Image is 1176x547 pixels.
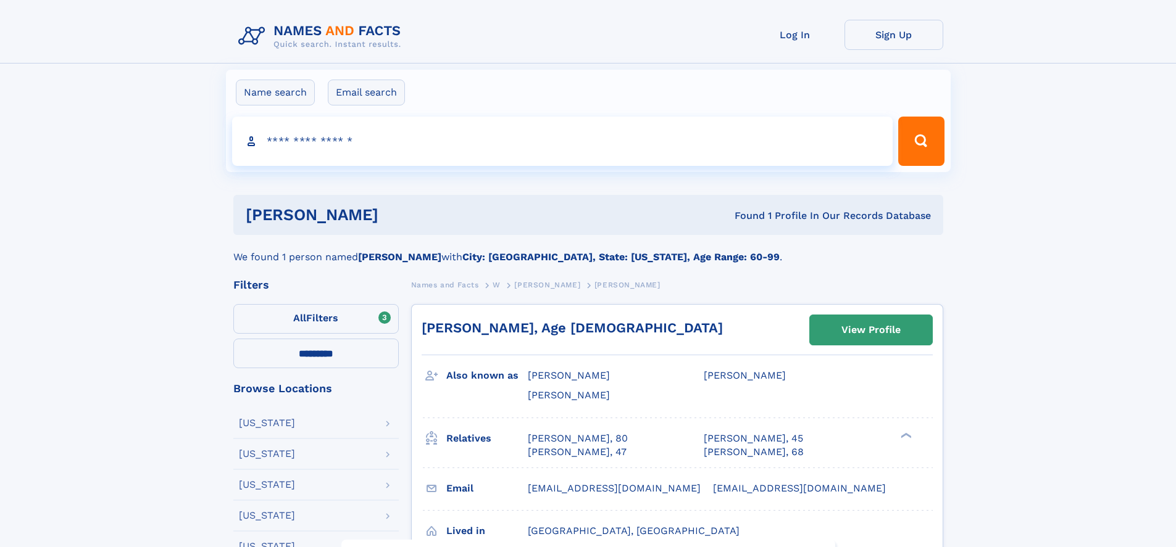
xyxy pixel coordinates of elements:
div: Filters [233,279,399,290]
button: Search Button [898,117,944,166]
div: [US_STATE] [239,511,295,520]
div: [US_STATE] [239,480,295,490]
a: [PERSON_NAME], 47 [528,445,627,459]
span: [PERSON_NAME] [528,389,610,401]
div: ❯ [898,431,912,439]
b: [PERSON_NAME] [358,251,441,263]
span: [PERSON_NAME] [594,281,661,289]
span: [PERSON_NAME] [704,369,786,381]
a: [PERSON_NAME], 68 [704,445,804,459]
span: [GEOGRAPHIC_DATA], [GEOGRAPHIC_DATA] [528,525,740,537]
div: [US_STATE] [239,418,295,428]
h1: [PERSON_NAME] [246,207,557,223]
a: Names and Facts [411,277,479,292]
h3: Lived in [446,520,528,541]
b: City: [GEOGRAPHIC_DATA], State: [US_STATE], Age Range: 60-99 [462,251,780,263]
span: [EMAIL_ADDRESS][DOMAIN_NAME] [713,482,886,494]
span: All [293,312,306,324]
a: [PERSON_NAME] [514,277,580,292]
h3: Also known as [446,365,528,386]
a: [PERSON_NAME], 45 [704,432,803,445]
input: search input [232,117,893,166]
label: Name search [236,80,315,105]
div: View Profile [841,316,901,344]
div: We found 1 person named with . [233,235,943,265]
label: Filters [233,304,399,334]
span: [EMAIL_ADDRESS][DOMAIN_NAME] [528,482,701,494]
span: W [493,281,501,289]
div: [US_STATE] [239,449,295,459]
span: [PERSON_NAME] [528,369,610,381]
img: Logo Names and Facts [233,20,411,53]
label: Email search [328,80,405,105]
a: [PERSON_NAME], 80 [528,432,628,445]
div: Browse Locations [233,383,399,394]
a: W [493,277,501,292]
a: [PERSON_NAME], Age [DEMOGRAPHIC_DATA] [422,320,723,335]
a: Sign Up [844,20,943,50]
div: Found 1 Profile In Our Records Database [556,209,931,223]
h3: Relatives [446,428,528,449]
a: Log In [746,20,844,50]
h3: Email [446,478,528,499]
span: [PERSON_NAME] [514,281,580,289]
a: View Profile [810,315,932,345]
